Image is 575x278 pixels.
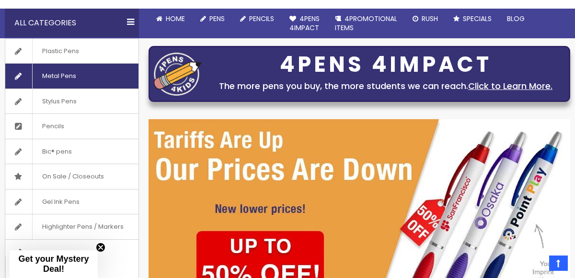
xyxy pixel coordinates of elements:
div: Get your Mystery Deal!Close teaser [10,250,98,278]
span: Home [166,14,185,23]
a: Metal Pens [5,64,138,89]
span: Pens [209,14,225,23]
div: 4PENS 4IMPACT [207,55,565,75]
span: Metal Pens [32,64,86,89]
span: Specials [463,14,492,23]
button: Close teaser [96,243,105,252]
a: Rush [405,9,446,29]
div: The more pens you buy, the more students we can reach. [207,79,565,93]
span: On Sale / Closeouts [32,164,114,189]
a: 4PROMOTIONALITEMS [327,9,405,38]
a: Specials [446,9,499,29]
span: 4Pens 4impact [289,14,320,33]
span: Bic® pens [32,139,81,164]
a: Gel Ink Pens [5,189,138,214]
a: Blog [499,9,532,29]
span: Stylus Pens [32,89,86,114]
span: Plastic Pens [32,39,89,64]
a: Bic® pens [5,139,138,164]
a: Click to Learn More. [468,80,552,92]
a: Pencils [232,9,282,29]
a: Stylus Pens [5,89,138,114]
span: 4PROMOTIONAL ITEMS [335,14,397,33]
a: Pencils [5,114,138,139]
a: On Sale / Closeouts [5,164,138,189]
img: four_pen_logo.png [154,52,202,96]
a: Highlighter Pens / Markers [5,214,138,239]
span: Gel Ink Pens [32,189,89,214]
a: Top [549,256,568,271]
span: Blog [507,14,525,23]
a: Pens [193,9,232,29]
span: Highlighter Pens / Markers [32,214,133,239]
span: Pencils [249,14,274,23]
a: 4Pens4impact [282,9,327,38]
span: Rush [422,14,438,23]
a: Plastic Pens [5,39,138,64]
div: All Categories [5,9,139,37]
span: Get your Mystery Deal! [18,254,89,274]
span: Pencils [32,114,74,139]
a: Home [149,9,193,29]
